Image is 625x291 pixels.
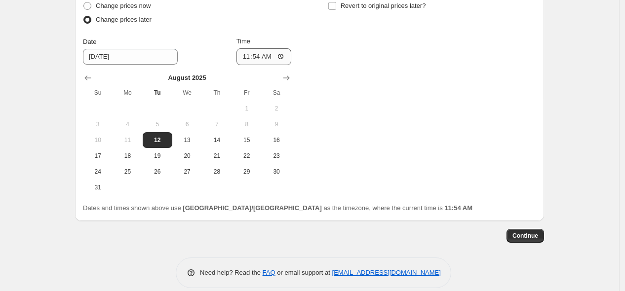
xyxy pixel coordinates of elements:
span: 29 [236,168,258,176]
th: Thursday [202,85,232,101]
span: 30 [266,168,287,176]
th: Wednesday [172,85,202,101]
button: Thursday August 7 2025 [202,116,232,132]
button: Today Tuesday August 12 2025 [143,132,172,148]
span: 4 [117,120,138,128]
span: 1 [236,105,258,112]
span: Continue [512,232,538,240]
button: Tuesday August 26 2025 [143,164,172,180]
button: Monday August 25 2025 [113,164,142,180]
span: Date [83,38,96,45]
span: 24 [87,168,109,176]
span: 20 [176,152,198,160]
span: 15 [236,136,258,144]
button: Monday August 4 2025 [113,116,142,132]
span: 17 [87,152,109,160]
span: 2 [266,105,287,112]
span: 19 [147,152,168,160]
span: Change prices now [96,2,151,9]
button: Saturday August 2 2025 [262,101,291,116]
a: FAQ [263,269,275,276]
button: Friday August 8 2025 [232,116,262,132]
span: 28 [206,168,228,176]
span: 11 [117,136,138,144]
button: Sunday August 24 2025 [83,164,113,180]
span: 13 [176,136,198,144]
button: Friday August 29 2025 [232,164,262,180]
button: Saturday August 23 2025 [262,148,291,164]
b: [GEOGRAPHIC_DATA]/[GEOGRAPHIC_DATA] [183,204,321,212]
button: Friday August 22 2025 [232,148,262,164]
span: 10 [87,136,109,144]
span: 26 [147,168,168,176]
button: Saturday August 30 2025 [262,164,291,180]
input: 12:00 [236,48,292,65]
button: Friday August 15 2025 [232,132,262,148]
span: 7 [206,120,228,128]
button: Tuesday August 5 2025 [143,116,172,132]
span: Tu [147,89,168,97]
button: Sunday August 31 2025 [83,180,113,195]
span: 23 [266,152,287,160]
input: 8/12/2025 [83,49,178,65]
button: Thursday August 14 2025 [202,132,232,148]
span: 9 [266,120,287,128]
button: Wednesday August 6 2025 [172,116,202,132]
span: 21 [206,152,228,160]
button: Thursday August 28 2025 [202,164,232,180]
b: 11:54 AM [444,204,472,212]
span: 22 [236,152,258,160]
button: Saturday August 16 2025 [262,132,291,148]
button: Friday August 1 2025 [232,101,262,116]
span: Sa [266,89,287,97]
span: Fr [236,89,258,97]
th: Monday [113,85,142,101]
th: Sunday [83,85,113,101]
button: Show next month, September 2025 [279,71,293,85]
button: Sunday August 17 2025 [83,148,113,164]
button: Thursday August 21 2025 [202,148,232,164]
span: 6 [176,120,198,128]
span: 31 [87,183,109,191]
span: Change prices later [96,16,152,23]
span: 12 [147,136,168,144]
a: [EMAIL_ADDRESS][DOMAIN_NAME] [332,269,441,276]
span: Th [206,89,228,97]
span: 8 [236,120,258,128]
button: Wednesday August 13 2025 [172,132,202,148]
span: 3 [87,120,109,128]
span: 18 [117,152,138,160]
span: Time [236,37,250,45]
button: Tuesday August 19 2025 [143,148,172,164]
button: Monday August 18 2025 [113,148,142,164]
span: 14 [206,136,228,144]
button: Wednesday August 27 2025 [172,164,202,180]
button: Saturday August 9 2025 [262,116,291,132]
span: 5 [147,120,168,128]
span: Need help? Read the [200,269,263,276]
span: Revert to original prices later? [341,2,426,9]
span: 25 [117,168,138,176]
button: Show previous month, July 2025 [81,71,95,85]
span: We [176,89,198,97]
th: Friday [232,85,262,101]
button: Monday August 11 2025 [113,132,142,148]
span: 16 [266,136,287,144]
button: Sunday August 3 2025 [83,116,113,132]
th: Saturday [262,85,291,101]
span: 27 [176,168,198,176]
span: or email support at [275,269,332,276]
span: Mo [117,89,138,97]
span: Su [87,89,109,97]
th: Tuesday [143,85,172,101]
button: Wednesday August 20 2025 [172,148,202,164]
button: Continue [507,229,544,243]
span: Dates and times shown above use as the timezone, where the current time is [83,204,472,212]
button: Sunday August 10 2025 [83,132,113,148]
